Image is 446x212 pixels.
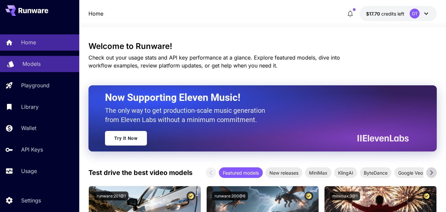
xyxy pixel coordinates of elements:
button: Certified Model – Vetted for best performance and includes a commercial license. [304,191,313,200]
h3: Welcome to Runware! [88,42,437,51]
div: DT [410,9,420,19]
nav: breadcrumb [88,10,103,18]
div: MiniMax [305,167,331,178]
p: API Keys [21,146,43,153]
button: Certified Model – Vetted for best performance and includes a commercial license. [187,191,195,200]
span: Featured models [219,169,263,176]
span: Check out your usage stats and API key performance at a glance. Explore featured models, dive int... [88,54,340,69]
p: Settings [21,196,41,204]
div: New releases [265,167,302,178]
span: ByteDance [360,169,392,176]
span: New releases [265,169,302,176]
button: minimax:3@1 [330,191,360,200]
p: Home [21,38,36,46]
p: Models [22,60,41,68]
p: Library [21,103,39,111]
span: KlingAI [334,169,357,176]
div: Google Veo [394,167,427,178]
button: $17.70235DT [360,6,437,21]
button: runware:201@1 [94,191,128,200]
span: $17.70 [366,11,381,17]
button: runware:200@6 [212,191,248,200]
a: Home [88,10,103,18]
div: $17.70235 [366,10,404,17]
div: KlingAI [334,167,357,178]
h2: Now Supporting Eleven Music! [105,91,404,104]
div: ByteDance [360,167,392,178]
p: Wallet [21,124,36,132]
button: Certified Model – Vetted for best performance and includes a commercial license. [422,191,431,200]
span: Google Veo [394,169,427,176]
p: Playground [21,81,50,89]
p: The only way to get production-scale music generation from Eleven Labs without a minimum commitment. [105,106,270,124]
span: MiniMax [305,169,331,176]
p: Test drive the best video models [88,168,192,178]
div: Featured models [219,167,263,178]
span: credits left [381,11,404,17]
p: Usage [21,167,37,175]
